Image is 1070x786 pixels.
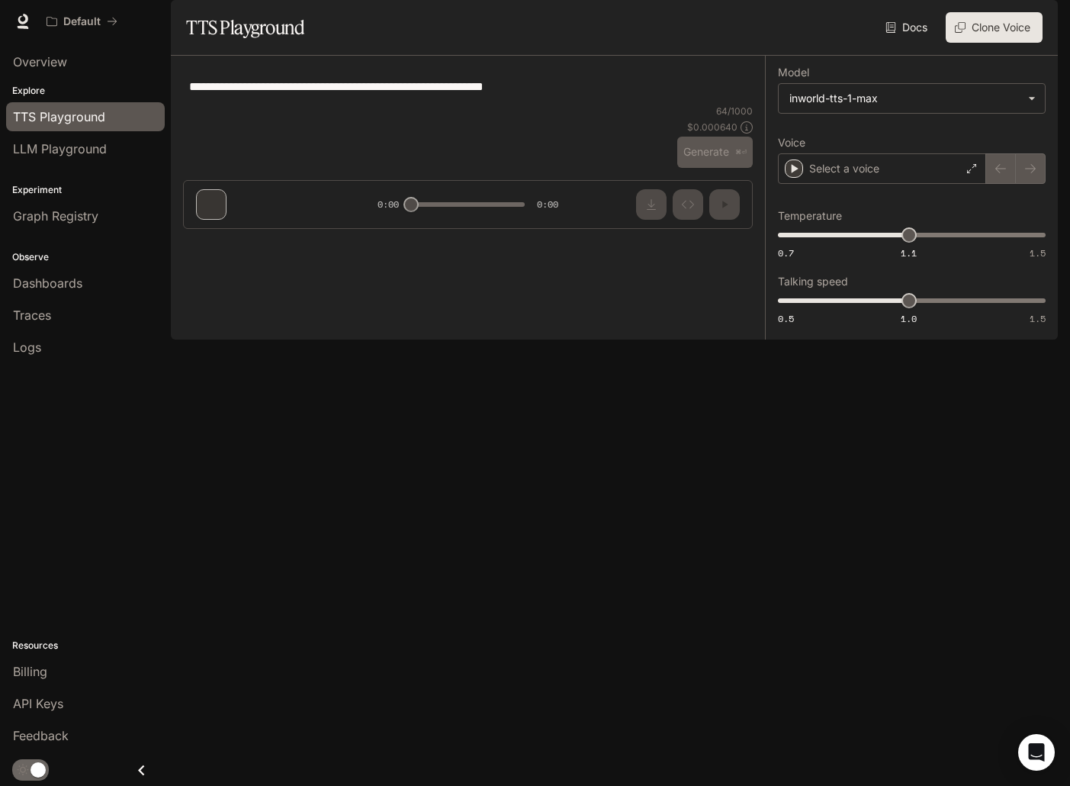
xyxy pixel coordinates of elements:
[40,6,124,37] button: All workspaces
[1030,246,1046,259] span: 1.5
[779,84,1045,113] div: inworld-tts-1-max
[1018,734,1055,771] div: Open Intercom Messenger
[882,12,933,43] a: Docs
[778,246,794,259] span: 0.7
[63,15,101,28] p: Default
[778,276,848,287] p: Talking speed
[946,12,1043,43] button: Clone Voice
[778,211,842,221] p: Temperature
[901,312,917,325] span: 1.0
[186,12,304,43] h1: TTS Playground
[789,91,1020,106] div: inworld-tts-1-max
[778,67,809,78] p: Model
[809,161,879,176] p: Select a voice
[778,312,794,325] span: 0.5
[1030,312,1046,325] span: 1.5
[716,105,753,118] p: 64 / 1000
[901,246,917,259] span: 1.1
[778,137,805,148] p: Voice
[687,121,737,134] p: $ 0.000640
